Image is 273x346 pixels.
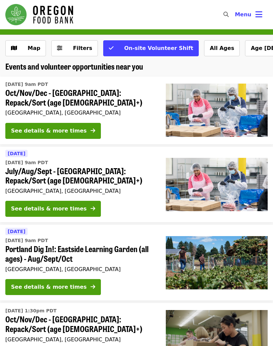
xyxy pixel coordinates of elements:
i: arrow-right icon [91,284,95,290]
button: On-site Volunteer Shift [103,40,199,56]
img: Oregon Food Bank - Home [5,4,73,25]
i: sliders-h icon [57,45,62,51]
span: Events and volunteer opportunities near you [5,60,143,72]
div: See details & more times [11,283,87,291]
div: [GEOGRAPHIC_DATA], [GEOGRAPHIC_DATA] [5,188,155,194]
div: [GEOGRAPHIC_DATA], [GEOGRAPHIC_DATA] [5,336,155,343]
span: Oct/Nov/Dec - [GEOGRAPHIC_DATA]: Repack/Sort (age [DEMOGRAPHIC_DATA]+) [5,88,155,107]
i: check icon [109,45,114,51]
button: Show map view [5,40,46,56]
img: July/Aug/Sept - Beaverton: Repack/Sort (age 10+) organized by Oregon Food Bank [166,158,268,211]
div: See details & more times [11,205,87,213]
i: bars icon [255,10,262,19]
span: Map [28,45,40,51]
div: [GEOGRAPHIC_DATA], [GEOGRAPHIC_DATA] [5,266,155,272]
i: arrow-right icon [91,128,95,134]
span: July/Aug/Sept - [GEOGRAPHIC_DATA]: Repack/Sort (age [DEMOGRAPHIC_DATA]+) [5,166,155,185]
button: All Ages [204,40,240,56]
img: Oct/Nov/Dec - Beaverton: Repack/Sort (age 10+) organized by Oregon Food Bank [166,84,268,137]
time: [DATE] 1:30pm PDT [5,307,57,314]
span: Menu [235,11,251,18]
div: [GEOGRAPHIC_DATA], [GEOGRAPHIC_DATA] [5,110,155,116]
i: arrow-right icon [91,205,95,212]
span: On-site Volunteer Shift [124,45,193,51]
span: Portland Dig In!: Eastside Learning Garden (all ages) - Aug/Sept/Oct [5,244,155,263]
button: Toggle account menu [229,7,268,23]
input: Search [233,7,238,23]
img: Portland Dig In!: Eastside Learning Garden (all ages) - Aug/Sept/Oct organized by Oregon Food Bank [166,236,268,289]
button: See details & more times [5,123,101,139]
span: Filters [73,45,92,51]
span: Oct/Nov/Dec - [GEOGRAPHIC_DATA]: Repack/Sort (age [DEMOGRAPHIC_DATA]+) [5,314,155,334]
div: See details & more times [11,127,87,135]
i: search icon [223,11,229,18]
i: map icon [11,45,17,51]
time: [DATE] 9am PDT [5,159,48,166]
button: See details & more times [5,201,101,217]
time: [DATE] 9am PDT [5,237,48,244]
span: [DATE] [8,229,25,234]
button: Filters (0 selected) [51,40,98,56]
button: See details & more times [5,279,101,295]
time: [DATE] 9am PDT [5,81,48,88]
span: [DATE] [8,151,25,156]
